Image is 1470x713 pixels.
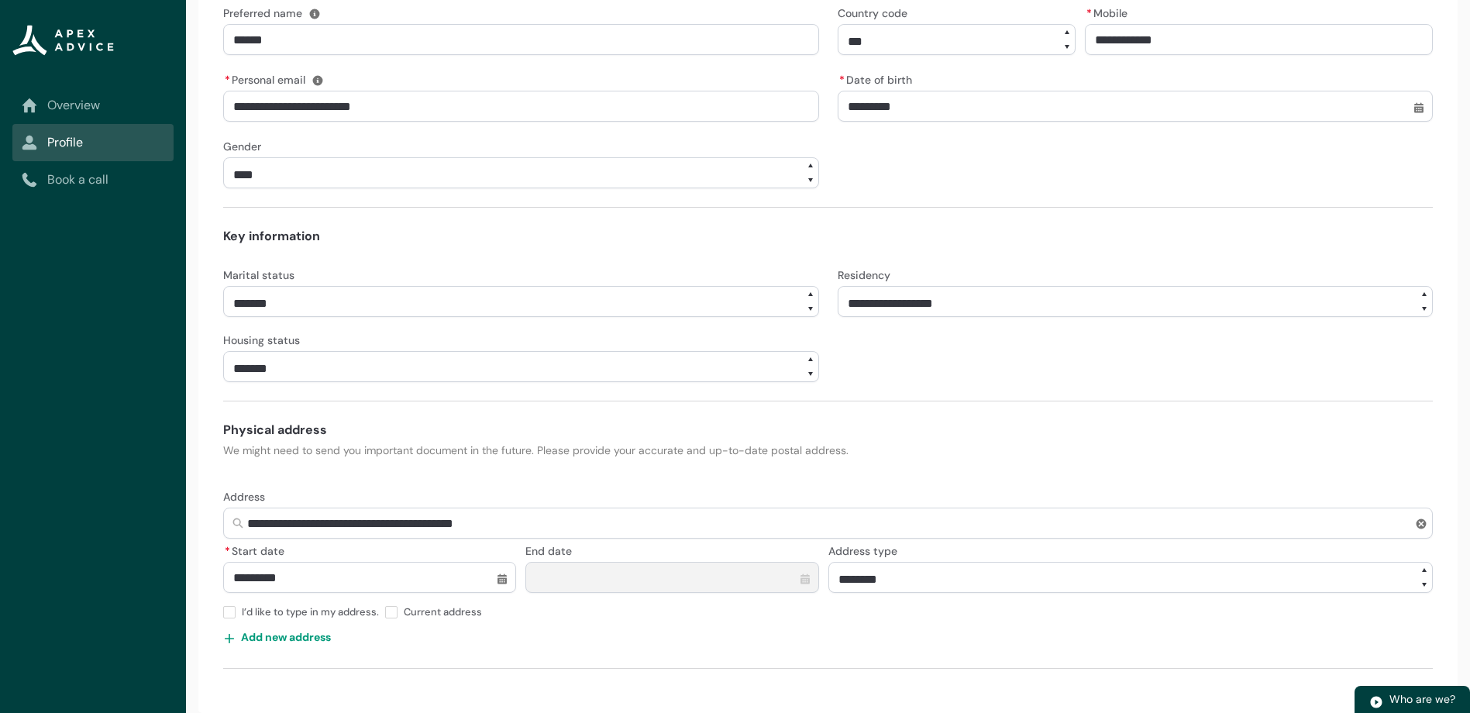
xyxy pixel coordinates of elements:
[1389,692,1455,706] span: Who are we?
[223,227,1433,246] h4: Key information
[22,96,164,115] a: Overview
[223,69,312,88] label: Personal email
[242,602,385,618] span: I’d like to type in my address.
[828,544,897,558] span: Address type
[1369,695,1383,709] img: play.svg
[223,2,308,21] label: Preferred name
[12,87,174,198] nav: Sub page
[22,133,164,152] a: Profile
[225,73,230,87] abbr: required
[838,268,890,282] span: Residency
[225,544,230,558] abbr: required
[223,540,291,559] label: Start date
[22,170,164,189] a: Book a call
[223,421,1433,439] h4: Physical address
[525,540,578,559] label: End date
[1086,6,1092,20] abbr: required
[838,6,907,20] span: Country code
[223,268,294,282] span: Marital status
[223,443,1433,458] p: We might need to send you important document in the future. Please provide your accurate and up-t...
[1085,2,1134,21] label: Mobile
[223,139,261,153] span: Gender
[223,333,300,347] span: Housing status
[404,602,488,618] span: Current address
[223,486,271,505] label: Address
[12,25,114,56] img: Apex Advice Group
[838,69,918,88] label: Date of birth
[223,625,332,649] button: Add new address
[839,73,845,87] abbr: required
